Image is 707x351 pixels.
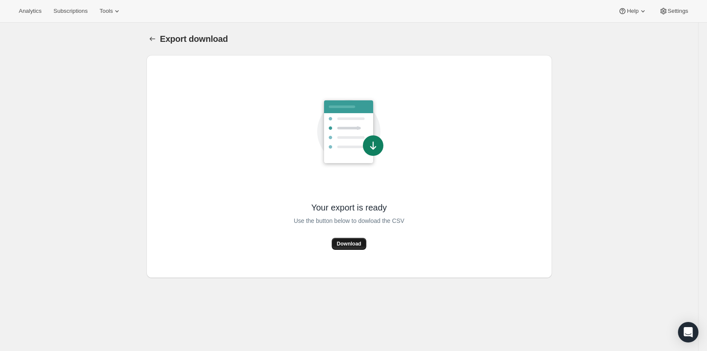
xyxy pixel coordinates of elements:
[19,8,41,15] span: Analytics
[94,5,126,17] button: Tools
[294,216,404,226] span: Use the button below to dowload the CSV
[53,8,88,15] span: Subscriptions
[332,238,366,250] button: Download
[627,8,638,15] span: Help
[678,322,698,342] div: Open Intercom Messenger
[146,33,158,45] button: Export download
[654,5,693,17] button: Settings
[14,5,47,17] button: Analytics
[160,34,228,44] span: Export download
[668,8,688,15] span: Settings
[48,5,93,17] button: Subscriptions
[337,240,361,247] span: Download
[613,5,652,17] button: Help
[311,202,387,213] span: Your export is ready
[99,8,113,15] span: Tools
